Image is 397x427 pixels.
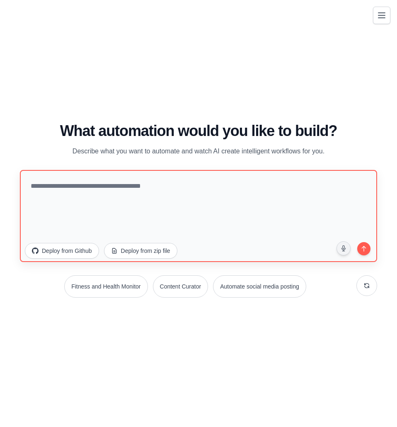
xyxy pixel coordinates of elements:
iframe: Chat Widget [356,387,397,427]
p: Describe what you want to automate and watch AI create intelligent workflows for you. [59,146,338,157]
button: Content Curator [153,275,208,298]
h1: What automation would you like to build? [20,123,377,139]
button: Deploy from Github [25,243,99,259]
button: Deploy from zip file [104,243,177,259]
button: Fitness and Health Monitor [64,275,148,298]
button: Toggle navigation [373,7,390,24]
button: Automate social media posting [213,275,306,298]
